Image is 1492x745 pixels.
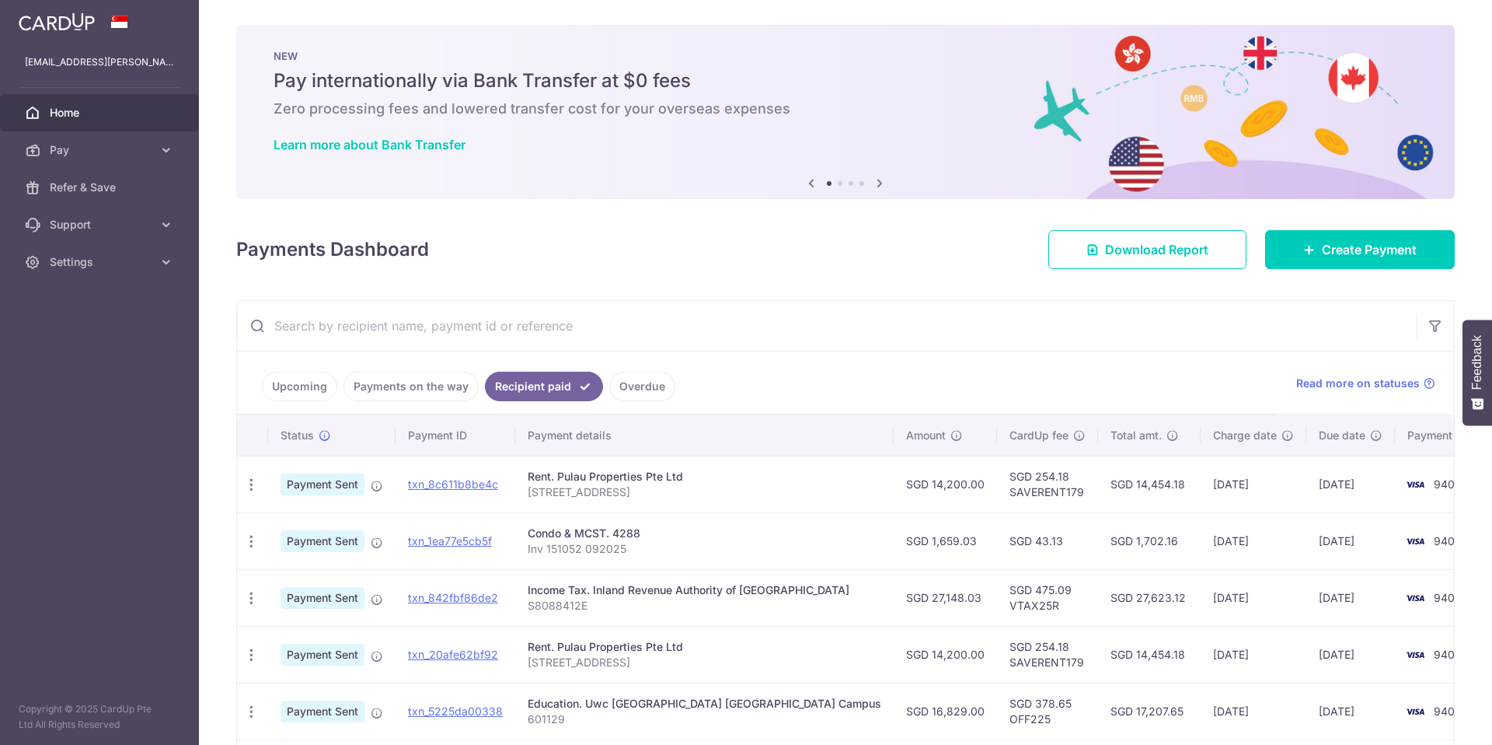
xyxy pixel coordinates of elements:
td: SGD 1,659.03 [894,512,997,569]
td: [DATE] [1201,683,1306,740]
td: [DATE] [1201,456,1306,512]
span: Due date [1319,428,1365,443]
td: SGD 254.18 SAVERENT179 [997,626,1098,683]
span: Payment Sent [281,587,364,609]
h6: Zero processing fees and lowered transfer cost for your overseas expenses [274,100,1417,118]
a: Payments on the way [343,372,479,401]
td: [DATE] [1306,626,1395,683]
p: S8088412E [528,598,881,614]
span: 9408 [1434,534,1462,547]
td: SGD 17,207.65 [1098,683,1201,740]
span: Home [50,105,152,121]
p: NEW [274,50,1417,62]
td: SGD 43.13 [997,512,1098,569]
td: [DATE] [1201,569,1306,626]
a: Read more on statuses [1296,376,1435,391]
td: SGD 254.18 SAVERENT179 [997,456,1098,512]
th: Payment details [515,415,894,456]
span: Charge date [1213,428,1277,443]
a: txn_8c611b8be4c [408,477,498,491]
td: [DATE] [1306,569,1395,626]
span: Read more on statuses [1296,376,1420,391]
a: txn_842fbf86de2 [408,591,498,604]
span: Payment Sent [281,644,364,666]
div: Income Tax. Inland Revenue Authority of [GEOGRAPHIC_DATA] [528,582,881,598]
img: Bank Card [1400,645,1431,664]
p: [STREET_ADDRESS] [528,484,881,500]
td: SGD 14,454.18 [1098,626,1201,683]
td: SGD 14,454.18 [1098,456,1201,512]
a: Create Payment [1265,230,1455,269]
td: [DATE] [1306,512,1395,569]
span: 9408 [1434,648,1462,661]
a: txn_20afe62bf92 [408,648,498,661]
span: Refer & Save [50,180,152,195]
td: SGD 1,702.16 [1098,512,1201,569]
span: Amount [906,428,946,443]
td: SGD 27,623.12 [1098,569,1201,626]
input: Search by recipient name, payment id or reference [237,301,1417,351]
div: Education. Uwc [GEOGRAPHIC_DATA] [GEOGRAPHIC_DATA] Campus [528,696,881,712]
span: Status [281,428,314,443]
iframe: Opens a widget where you can find more information [1392,698,1476,737]
div: Rent. Pulau Properties Pte Ltd [528,639,881,655]
a: Download Report [1048,230,1246,269]
span: Pay [50,142,152,158]
td: SGD 378.65 OFF225 [997,683,1098,740]
button: Feedback - Show survey [1462,320,1492,425]
td: SGD 16,829.00 [894,683,997,740]
a: Recipient paid [485,372,603,401]
span: 9408 [1434,477,1462,491]
a: txn_5225da00338 [408,705,503,718]
td: SGD 27,148.03 [894,569,997,626]
a: Learn more about Bank Transfer [274,137,465,152]
img: Bank Card [1400,532,1431,551]
td: SGD 14,200.00 [894,626,997,683]
img: Bank Card [1400,475,1431,494]
td: SGD 475.09 VTAX25R [997,569,1098,626]
a: Overdue [609,372,675,401]
p: Inv 151052 092025 [528,541,881,557]
td: [DATE] [1201,626,1306,683]
span: CardUp fee [1009,428,1068,443]
span: Feedback [1470,335,1484,390]
p: [EMAIL_ADDRESS][PERSON_NAME][DOMAIN_NAME] [25,54,174,70]
img: Bank Card [1400,589,1431,607]
a: Upcoming [262,372,337,401]
th: Payment ID [396,415,515,456]
span: Settings [50,254,152,270]
span: Total amt. [1110,428,1162,443]
div: Rent. Pulau Properties Pte Ltd [528,469,881,484]
p: [STREET_ADDRESS] [528,655,881,670]
span: Payment Sent [281,701,364,722]
span: Create Payment [1322,240,1417,259]
span: Download Report [1105,240,1208,259]
h4: Payments Dashboard [236,236,429,264]
span: Payment Sent [281,474,364,495]
span: Payment Sent [281,530,364,552]
div: Condo & MCST. 4288 [528,526,881,541]
td: [DATE] [1306,456,1395,512]
img: CardUp [19,12,95,31]
img: Bank transfer banner [236,25,1455,199]
td: [DATE] [1306,683,1395,740]
td: [DATE] [1201,512,1306,569]
a: txn_1ea77e5cb5f [408,534,492,547]
td: SGD 14,200.00 [894,456,997,512]
p: 601129 [528,712,881,727]
span: 9408 [1434,591,1462,604]
span: Support [50,217,152,233]
h5: Pay internationally via Bank Transfer at $0 fees [274,68,1417,93]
